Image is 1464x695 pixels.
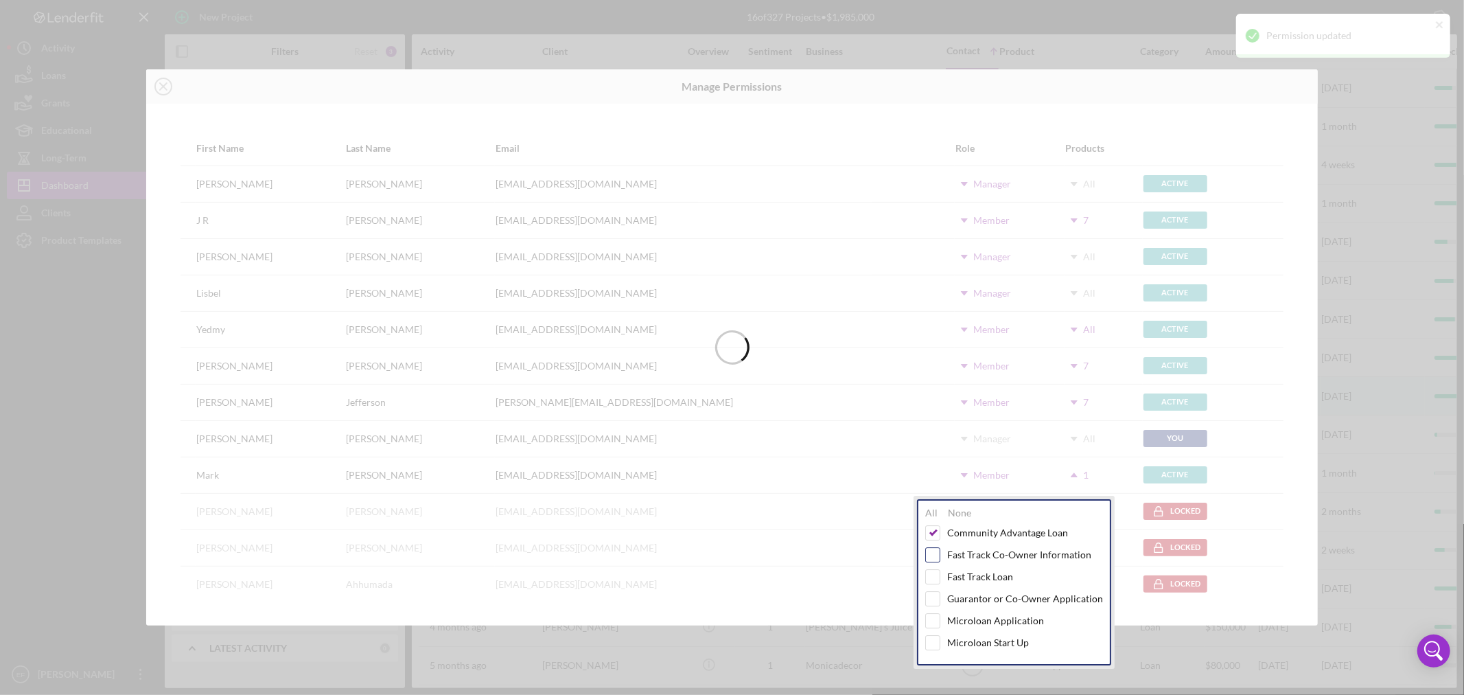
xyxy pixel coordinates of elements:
div: Guarantor or Co-Owner Application [947,593,1103,604]
div: All [925,508,938,519]
div: Microloan Start Up [947,637,1029,648]
div: None [948,508,971,519]
div: Microloan Application [947,615,1044,626]
div: Fast Track Co-Owner Information [947,549,1091,560]
div: Open Intercom Messenger [1417,635,1450,668]
div: Community Advantage Loan [947,527,1068,538]
div: Fast Track Loan [947,571,1013,582]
